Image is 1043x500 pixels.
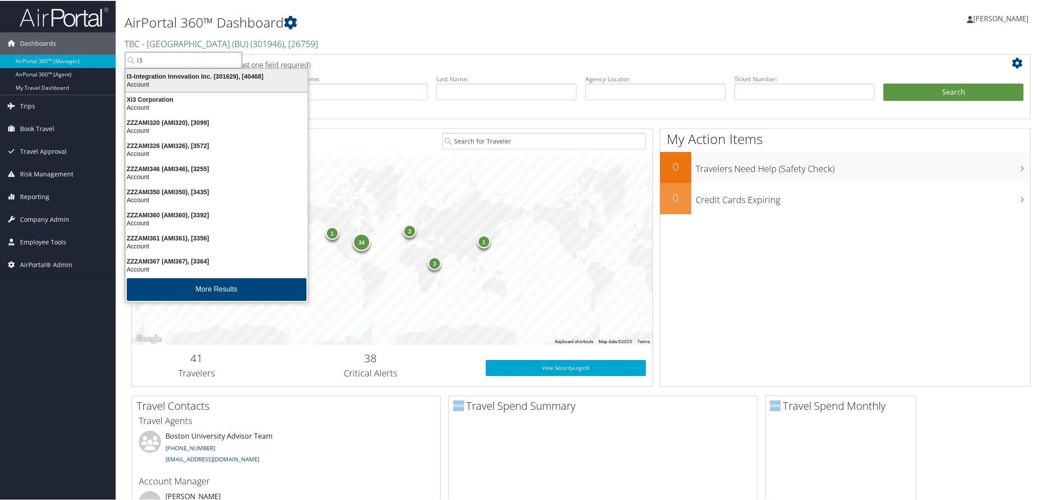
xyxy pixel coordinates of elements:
[585,74,725,83] label: Agency Locator:
[269,366,472,379] h3: Critical Alerts
[120,141,313,149] div: ZZZAMI326 (AMI326), [3572]
[120,195,313,203] div: Account
[165,454,259,462] a: [EMAIL_ADDRESS][DOMAIN_NAME]
[138,366,255,379] h3: Travelers
[165,443,215,451] a: [PHONE_NUMBER]
[637,338,650,343] a: Terms (opens in new tab)
[20,185,49,207] span: Reporting
[967,4,1037,31] a: [PERSON_NAME]
[120,264,313,272] div: Account
[134,332,163,344] a: Open this area in Google Maps (opens a new window)
[477,234,490,247] div: 1
[120,233,313,241] div: ZZZAMI361 (AMI361), [3356]
[20,117,54,139] span: Book Travel
[120,118,313,126] div: ZZZAMI320 (AMI320), [3099]
[696,157,1030,174] h3: Travelers Need Help (Safety Check)
[134,430,286,473] li: Boston University Advisor Team
[660,151,1030,182] a: 0Travelers Need Help (Safety Check)
[120,218,313,226] div: Account
[125,37,318,49] a: TBC - [GEOGRAPHIC_DATA] (BU)
[120,72,313,80] div: I3-Integration Innovation Inc. (301629), [40468]
[138,350,255,365] h2: 41
[20,230,66,252] span: Employee Tools
[226,59,310,69] span: (at least one field required)
[353,232,370,250] div: 34
[120,164,313,172] div: ZZZAMI346 (AMI346), [3255]
[287,74,427,83] label: First Name:
[120,149,313,157] div: Account
[20,208,69,230] span: Company Admin
[555,338,593,344] button: Keyboard shortcuts
[137,397,440,412] h2: Travel Contacts
[660,129,1030,148] h1: My Action Items
[20,94,35,116] span: Trips
[734,74,874,83] label: Ticket Number:
[20,6,109,27] img: airportal-logo.png
[139,414,434,426] h3: Travel Agents
[599,338,632,343] span: Map data ©2025
[269,350,472,365] h2: 38
[696,188,1030,205] h3: Credit Cards Expiring
[138,55,949,70] h2: Airtinerary Lookup
[120,256,313,264] div: ZZZAMI367 (AMI367), [3364]
[325,226,338,239] div: 1
[20,32,56,54] span: Dashboards
[660,182,1030,213] a: 0Credit Cards Expiring
[20,140,67,162] span: Travel Approval
[403,224,416,237] div: 2
[20,253,72,275] span: AirPortal® Admin
[120,172,313,180] div: Account
[120,103,313,111] div: Account
[973,13,1028,23] span: [PERSON_NAME]
[660,189,691,204] h2: 0
[120,80,313,88] div: Account
[139,474,434,487] h3: Account Manager
[120,126,313,134] div: Account
[883,83,1023,100] button: Search
[284,37,318,49] span: , [ 26759 ]
[660,158,691,173] h2: 0
[125,12,733,31] h1: AirPortal 360™ Dashboard
[134,332,163,344] img: Google
[127,277,306,300] button: More Results
[20,162,73,184] span: Risk Management
[770,400,781,410] img: domo-logo.png
[428,256,441,269] div: 3
[442,132,646,148] input: Search for Traveler
[250,37,284,49] span: ( 301946 )
[453,397,757,412] h2: Travel Spend Summary
[770,397,916,412] h2: Travel Spend Monthly
[120,241,313,249] div: Account
[486,359,646,375] a: View SecurityLogic®
[120,210,313,218] div: ZZZAMI360 (AMI360), [3392]
[453,400,464,410] img: domo-logo.png
[125,51,242,68] input: Search Accounts
[120,95,313,103] div: Xi3 Corporation
[436,74,576,83] label: Last Name:
[120,187,313,195] div: ZZZAMI350 (AMI350), [3435]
